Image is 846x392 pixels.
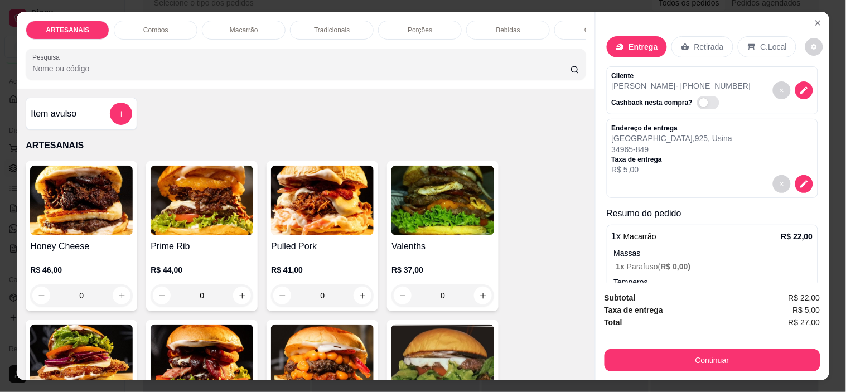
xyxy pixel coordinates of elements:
[605,349,820,371] button: Continuar
[612,98,693,107] p: Cashback nesta compra?
[795,175,813,193] button: decrease-product-quantity
[612,144,733,155] p: 34965-849
[773,175,791,193] button: decrease-product-quantity
[391,240,494,253] h4: Valenths
[30,240,133,253] h4: Honey Cheese
[789,292,820,304] span: R$ 22,00
[496,26,520,35] p: Bebidas
[271,264,374,275] p: R$ 41,00
[773,81,791,99] button: decrease-product-quantity
[612,133,733,144] p: [GEOGRAPHIC_DATA] , 925 , Usina
[30,264,133,275] p: R$ 46,00
[605,306,664,314] strong: Taxa de entrega
[614,248,813,259] p: Massas
[391,166,494,235] img: product-image
[151,264,253,275] p: R$ 44,00
[612,80,751,91] p: [PERSON_NAME] - [PHONE_NUMBER]
[391,264,494,275] p: R$ 37,00
[789,316,820,328] span: R$ 27,00
[805,38,823,56] button: decrease-product-quantity
[46,26,89,35] p: ARTESANAIS
[31,107,76,120] h4: Item avulso
[612,155,733,164] p: Taxa de entrega
[584,26,608,35] p: Cremes
[314,26,350,35] p: Tradicionais
[809,14,827,32] button: Close
[694,41,724,52] p: Retirada
[795,81,813,99] button: decrease-product-quantity
[32,52,64,62] label: Pesquisa
[605,318,622,327] strong: Total
[761,41,787,52] p: C.Local
[110,103,132,125] button: add-separate-item
[623,232,656,241] span: Macarrão
[271,166,374,235] img: product-image
[616,262,627,271] span: 1 x
[26,139,586,152] p: ARTESANAIS
[230,26,258,35] p: Macarrão
[614,277,813,288] p: Temperos
[793,304,820,316] span: R$ 5,00
[271,240,374,253] h4: Pulled Pork
[781,231,813,242] p: R$ 22,00
[605,293,636,302] strong: Subtotal
[408,26,432,35] p: Porções
[151,166,253,235] img: product-image
[629,41,658,52] p: Entrega
[661,262,691,271] span: R$ 0,00 )
[143,26,168,35] p: Combos
[612,71,751,80] p: Cliente
[612,164,733,175] p: R$ 5,00
[697,96,724,109] label: Automatic updates
[612,230,657,243] p: 1 x
[607,207,818,220] p: Resumo do pedido
[32,63,571,74] input: Pesquisa
[612,124,733,133] p: Endereço de entrega
[151,240,253,253] h4: Prime Rib
[30,166,133,235] img: product-image
[616,261,813,272] p: Parafuso (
